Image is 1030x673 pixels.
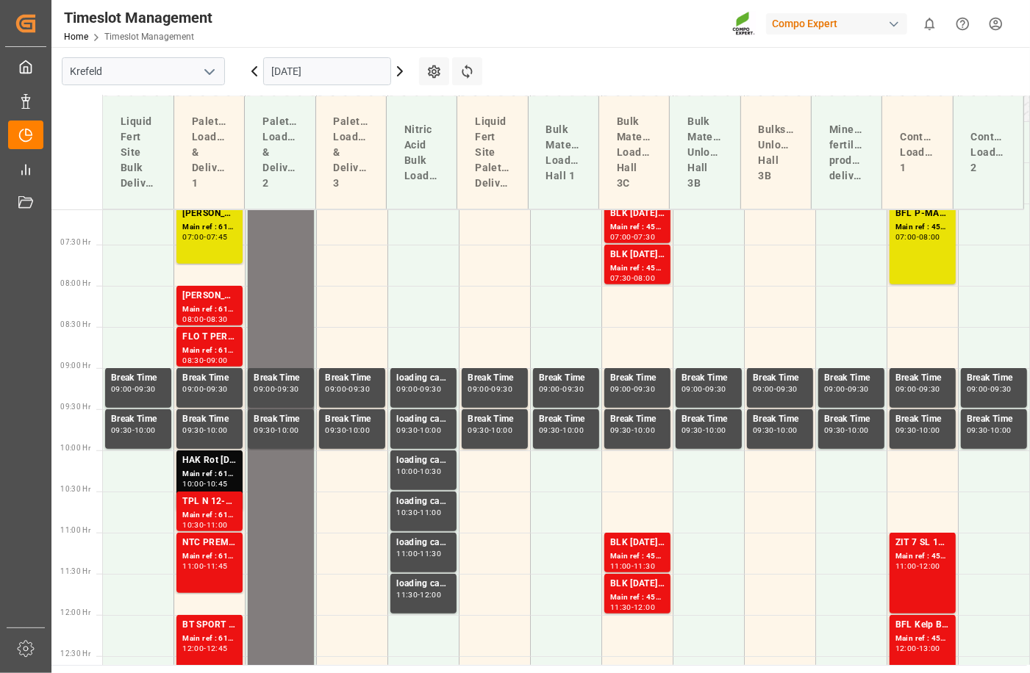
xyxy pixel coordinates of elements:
div: NTC PREMIUM [DATE] FOL 50 INT (MSE)FLO T EAGLE K 12-0-24 25kg (x40) INTFLO T TURF BS 20-5-8 25kg ... [182,536,237,550]
div: - [346,386,348,392]
div: BLK [DATE]+2+TE (GW) BULK [610,206,665,221]
div: Container Loading 2 [965,123,1012,181]
button: open menu [198,60,220,83]
div: - [489,427,491,433]
div: 10:30 [420,468,441,475]
div: 09:00 [254,386,275,392]
div: 08:00 [634,275,655,281]
div: - [632,234,634,240]
div: - [917,427,919,433]
div: 11:30 [610,604,632,611]
div: Bulk Material Loading Hall 1 [540,116,587,190]
div: Bulkship Unloading Hall 3B [753,116,799,190]
div: - [275,427,277,433]
div: 10:00 [420,427,441,433]
div: 09:00 [207,357,228,364]
div: 10:00 [135,427,156,433]
div: - [845,427,848,433]
div: Main ref : 4500000563, 2000000150 [610,591,665,604]
div: Break Time [682,412,736,427]
div: 12:45 [207,645,228,652]
div: Main ref : 6100002181, 2000001702 [182,303,237,316]
div: BLK [DATE]+2+TE (GW) BULK [610,536,665,550]
div: - [632,563,634,569]
div: 11:00 [610,563,632,569]
div: [PERSON_NAME] 8-8-6 20L (x48) DE,ENKabri blau 8-8-6 1000L IBC WW [182,206,237,221]
span: 08:30 Hr [60,320,90,328]
div: - [988,386,990,392]
div: - [418,386,420,392]
div: 12:00 [634,604,655,611]
div: - [204,522,206,528]
div: Paletts Loading & Delivery 2 [257,108,303,197]
span: 10:00 Hr [60,444,90,452]
div: loading capacity [396,371,451,386]
div: 09:00 [753,386,774,392]
span: 09:30 Hr [60,403,90,411]
div: 09:30 [682,427,703,433]
span: 12:00 Hr [60,608,90,616]
div: Break Time [254,371,308,386]
div: 09:00 [539,386,560,392]
div: - [204,386,206,392]
div: - [204,316,206,323]
div: 11:30 [420,550,441,557]
div: Break Time [682,371,736,386]
div: 12:00 [182,645,204,652]
span: 10:30 Hr [60,485,90,493]
div: 09:30 [634,386,655,392]
div: Break Time [539,412,593,427]
div: 10:00 [776,427,798,433]
div: Bulk Material Loading Hall 3C [611,108,657,197]
span: 11:30 Hr [60,567,90,575]
div: 09:30 [776,386,798,392]
div: 10:00 [848,427,869,433]
div: - [275,386,277,392]
div: 09:30 [610,427,632,433]
div: - [917,563,919,569]
div: 09:00 [967,386,988,392]
div: Timeslot Management [64,7,212,29]
button: show 0 new notifications [913,7,946,40]
input: Type to search/select [62,57,225,85]
div: 10:00 [348,427,370,433]
div: 11:00 [396,550,418,557]
div: Break Time [895,371,950,386]
span: 07:30 Hr [60,238,90,246]
div: - [774,386,776,392]
div: - [418,427,420,433]
div: 09:30 [824,427,845,433]
button: Help Center [946,7,979,40]
div: - [988,427,990,433]
div: Main ref : 6100002108, 2000001637 2000001637;2000001277 [182,550,237,563]
div: - [204,563,206,569]
div: 09:30 [182,427,204,433]
div: 09:30 [254,427,275,433]
div: Main ref : 4500000560, 2000000150 [610,221,665,234]
div: Break Time [967,412,1021,427]
div: 11:00 [182,563,204,569]
div: - [632,604,634,611]
div: - [703,427,705,433]
div: Paletts Loading & Delivery 3 [328,108,374,197]
div: Break Time [468,412,522,427]
div: 09:30 [348,386,370,392]
div: 07:45 [207,234,228,240]
div: 07:30 [634,234,655,240]
div: - [132,427,135,433]
div: 12:00 [420,591,441,598]
div: TPL N 12-4-6 25kg (x40) D,A,CHBT FAIR 25-5-8 35%UH 3M 25kg (x40) INT [182,494,237,509]
div: loading capacity [396,494,451,509]
div: Mineral fertilizer production delivery [823,116,870,190]
div: 09:30 [278,386,299,392]
div: Break Time [967,371,1021,386]
div: 11:30 [634,563,655,569]
div: FLO T PERM [DATE] 25kg (x40) INTNTC CLASSIC [DATE] 25kg (x40) DE,EN,PL [182,330,237,345]
div: 10:30 [396,509,418,516]
div: 08:00 [919,234,940,240]
div: 09:00 [610,386,632,392]
div: Break Time [325,412,379,427]
div: - [204,481,206,487]
div: Break Time [753,412,807,427]
div: [PERSON_NAME] 8-8-6 20L (x48) DE,ENKabri Grün 10-4-7 20 L (x48) DE,EN,FR,NLBFL P-MAX SL 20L (x48)... [182,289,237,303]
